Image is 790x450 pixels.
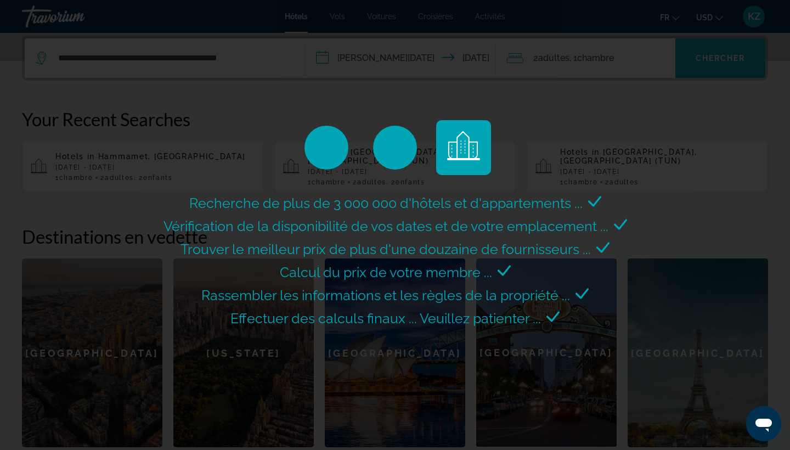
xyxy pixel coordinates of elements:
[163,218,608,234] span: Vérification de la disponibilité de vos dates et de votre emplacement ...
[230,310,541,327] span: Effectuer des calculs finaux ... Veuillez patienter ...
[746,406,781,441] iframe: Bouton de lancement de la fenêtre de messagerie
[280,264,492,280] span: Calcul du prix de votre membre ...
[180,241,591,257] span: Trouver le meilleur prix de plus d'une douzaine de fournisseurs ...
[201,287,570,303] span: Rassembler les informations et les règles de la propriété ...
[189,195,583,211] span: Recherche de plus de 3 000 000 d'hôtels et d'appartements ...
